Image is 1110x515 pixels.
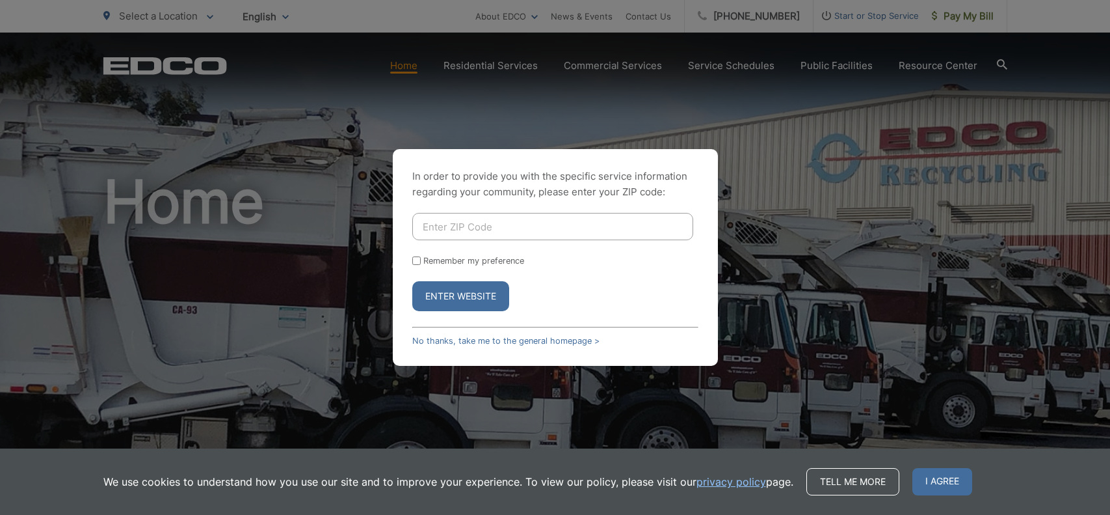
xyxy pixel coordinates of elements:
label: Remember my preference [423,256,524,266]
a: Tell me more [806,468,899,495]
a: No thanks, take me to the general homepage > [412,336,600,346]
button: Enter Website [412,281,509,311]
p: In order to provide you with the specific service information regarding your community, please en... [412,169,698,200]
input: Enter ZIP Code [412,213,693,240]
p: We use cookies to understand how you use our site and to improve your experience. To view our pol... [103,474,793,490]
a: privacy policy [696,474,766,490]
span: I agree [912,468,972,495]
